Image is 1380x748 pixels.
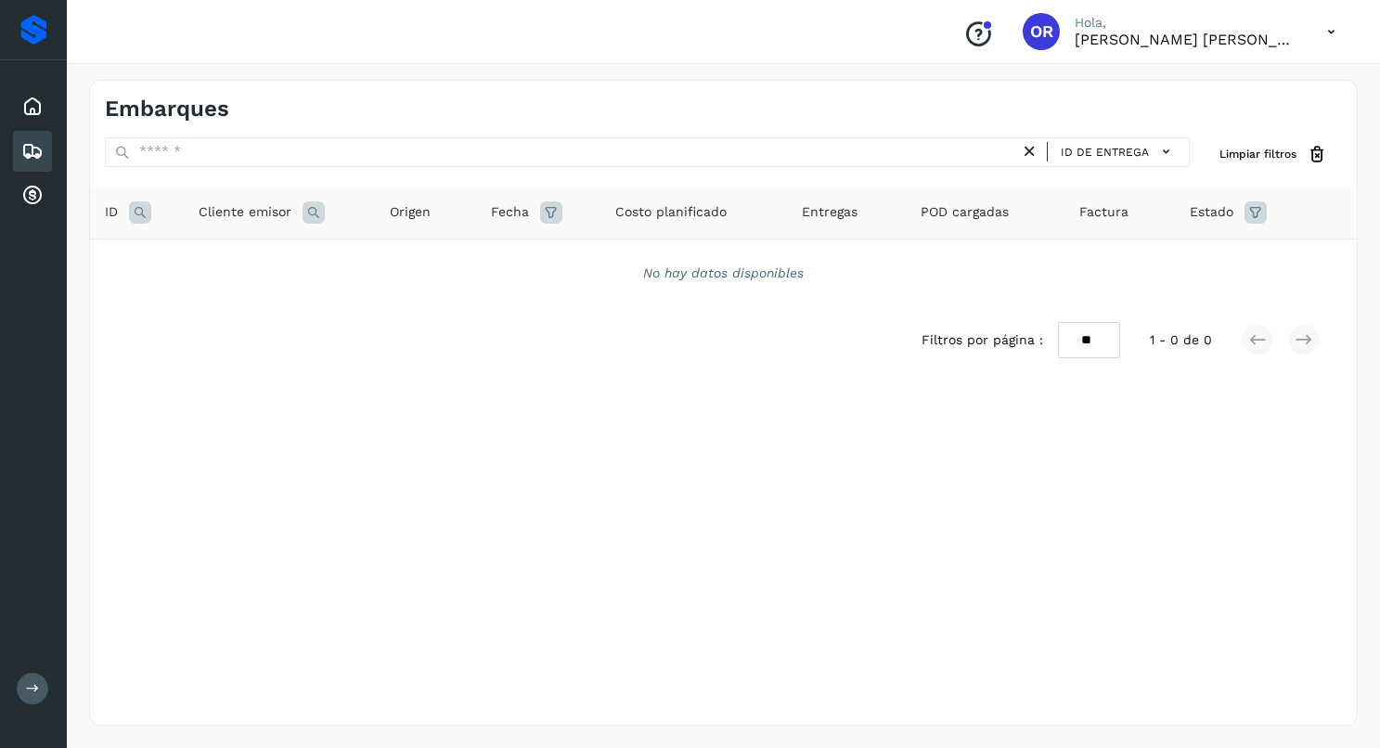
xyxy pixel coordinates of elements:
[1219,146,1296,162] span: Limpiar filtros
[1079,202,1129,222] span: Factura
[1075,15,1297,31] p: Hola,
[199,202,291,222] span: Cliente emisor
[802,202,858,222] span: Entregas
[105,202,118,222] span: ID
[1150,330,1212,350] span: 1 - 0 de 0
[1075,31,1297,48] p: Oscar Ramirez Nava
[13,131,52,172] div: Embarques
[1055,138,1181,165] button: ID de entrega
[114,264,1333,283] div: No hay datos disponibles
[105,96,229,123] h4: Embarques
[1061,144,1149,161] span: ID de entrega
[921,202,1009,222] span: POD cargadas
[615,202,727,222] span: Costo planificado
[13,175,52,216] div: Cuentas por cobrar
[13,86,52,127] div: Inicio
[922,330,1043,350] span: Filtros por página :
[1190,202,1233,222] span: Estado
[491,202,529,222] span: Fecha
[390,202,431,222] span: Origen
[1205,137,1342,172] button: Limpiar filtros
